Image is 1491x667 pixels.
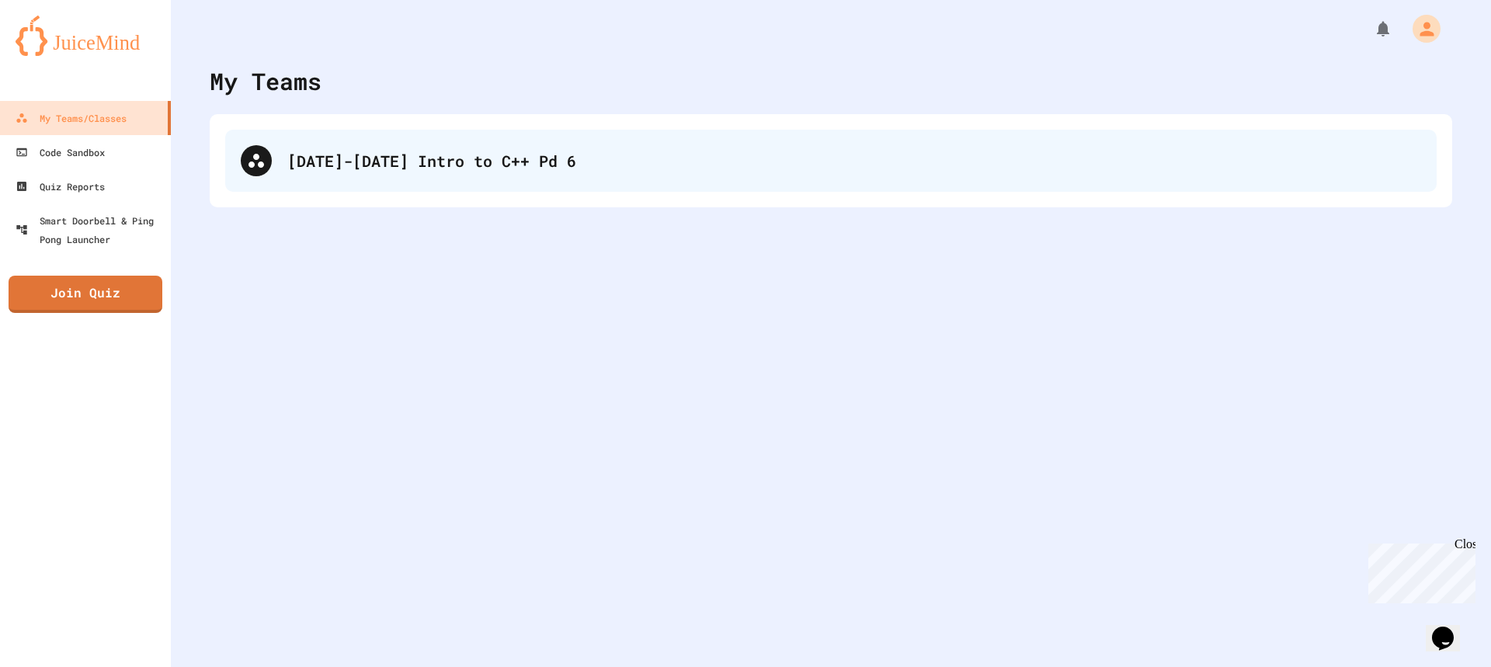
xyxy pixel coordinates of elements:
[287,149,1421,172] div: [DATE]-[DATE] Intro to C++ Pd 6
[16,211,165,248] div: Smart Doorbell & Ping Pong Launcher
[1426,605,1475,651] iframe: chat widget
[6,6,107,99] div: Chat with us now!Close
[16,177,105,196] div: Quiz Reports
[1362,537,1475,603] iframe: chat widget
[16,16,155,56] img: logo-orange.svg
[16,143,105,162] div: Code Sandbox
[9,276,162,313] a: Join Quiz
[225,130,1437,192] div: [DATE]-[DATE] Intro to C++ Pd 6
[1396,11,1444,47] div: My Account
[1345,16,1396,42] div: My Notifications
[16,109,127,127] div: My Teams/Classes
[210,64,321,99] div: My Teams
